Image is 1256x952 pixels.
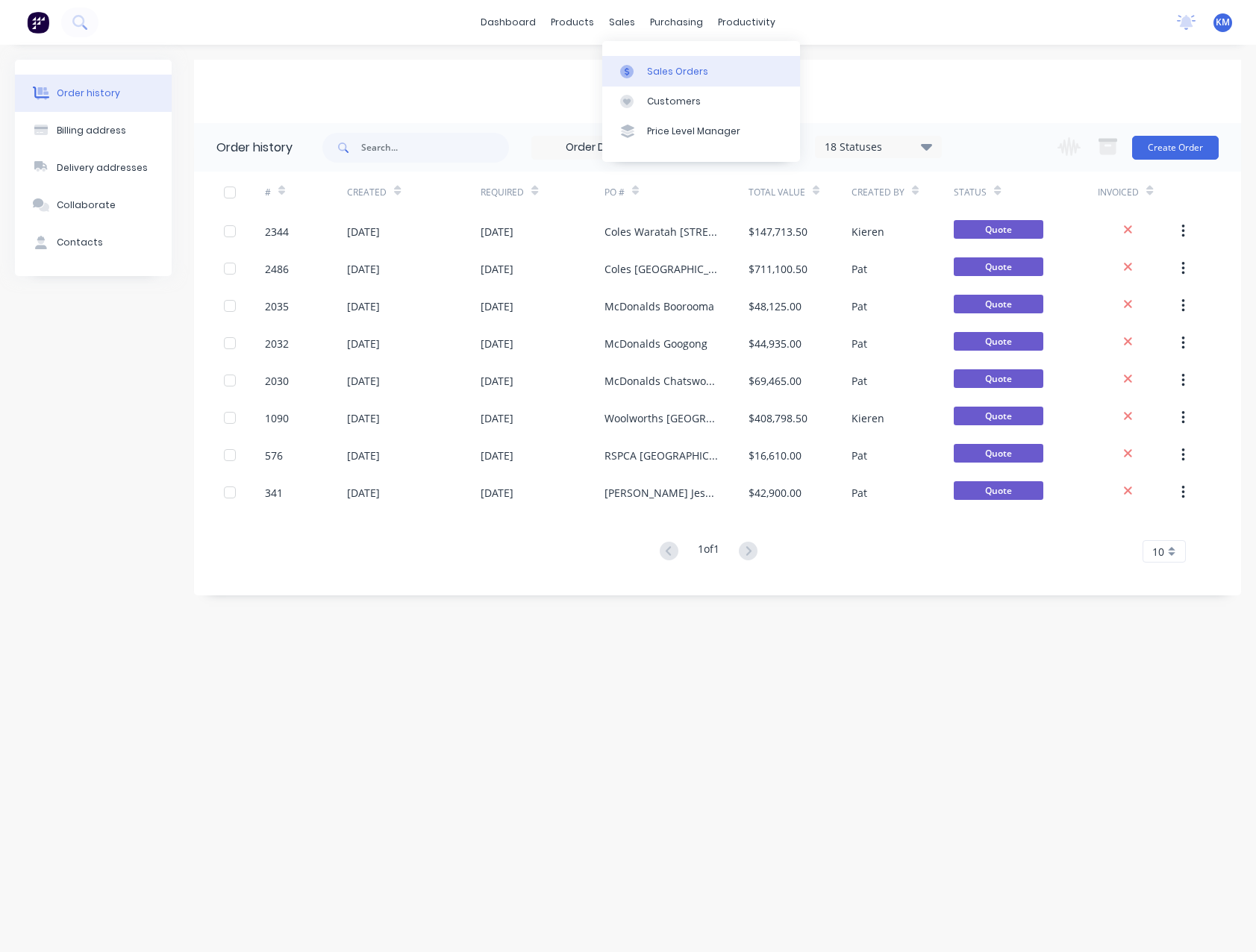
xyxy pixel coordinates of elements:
[265,172,347,213] div: #
[265,373,289,389] div: 2030
[602,116,800,146] a: Price Level Manager
[749,186,805,199] div: Total Value
[954,407,1043,425] span: Quote
[954,332,1043,351] span: Quote
[604,336,707,351] div: McDonalds Googong
[852,298,867,314] div: Pat
[749,448,802,463] div: $16,610.00
[852,485,867,501] div: Pat
[749,336,802,351] div: $44,935.00
[265,336,289,351] div: 2032
[216,139,293,157] div: Order history
[15,224,172,261] button: Contacts
[347,186,387,199] div: Created
[265,485,283,501] div: 341
[361,133,509,163] input: Search...
[481,410,513,426] div: [DATE]
[347,448,380,463] div: [DATE]
[347,298,380,314] div: [DATE]
[647,65,708,78] div: Sales Orders
[347,172,481,213] div: Created
[647,125,740,138] div: Price Level Manager
[347,224,380,239] div: [DATE]
[852,373,867,389] div: Pat
[604,261,719,277] div: Coles [GEOGRAPHIC_DATA]
[15,112,172,149] button: Billing address
[710,11,783,34] div: productivity
[1216,16,1230,29] span: KM
[954,257,1043,276] span: Quote
[347,261,380,277] div: [DATE]
[954,172,1098,213] div: Status
[15,149,172,187] button: Delivery addresses
[481,448,513,463] div: [DATE]
[604,410,719,426] div: Woolworths [GEOGRAPHIC_DATA]
[57,198,116,212] div: Collaborate
[852,336,867,351] div: Pat
[954,481,1043,500] span: Quote
[604,224,719,239] div: Coles Waratah [STREET_ADDRESS]
[265,186,271,199] div: #
[954,444,1043,463] span: Quote
[1152,544,1164,560] span: 10
[749,261,807,277] div: $711,100.50
[749,410,807,426] div: $408,798.50
[852,261,867,277] div: Pat
[643,11,710,34] div: purchasing
[473,11,543,34] a: dashboard
[602,87,800,116] a: Customers
[852,186,904,199] div: Created By
[481,172,604,213] div: Required
[347,410,380,426] div: [DATE]
[816,139,941,155] div: 18 Statuses
[604,485,719,501] div: [PERSON_NAME] Jesmond
[265,261,289,277] div: 2486
[481,261,513,277] div: [DATE]
[604,448,719,463] div: RSPCA [GEOGRAPHIC_DATA]
[749,373,802,389] div: $69,465.00
[347,336,380,351] div: [DATE]
[749,224,807,239] div: $147,713.50
[852,172,955,213] div: Created By
[265,410,289,426] div: 1090
[604,186,625,199] div: PO #
[749,298,802,314] div: $48,125.00
[265,298,289,314] div: 2035
[481,186,524,199] div: Required
[347,485,380,501] div: [DATE]
[1132,136,1219,160] button: Create Order
[15,75,172,112] button: Order history
[954,220,1043,239] span: Quote
[954,369,1043,388] span: Quote
[852,410,884,426] div: Kieren
[1098,186,1139,199] div: Invoiced
[265,448,283,463] div: 576
[604,298,714,314] div: McDonalds Boorooma
[604,172,749,213] div: PO #
[749,485,802,501] div: $42,900.00
[481,224,513,239] div: [DATE]
[57,161,148,175] div: Delivery addresses
[481,485,513,501] div: [DATE]
[602,56,800,86] a: Sales Orders
[57,87,120,100] div: Order history
[481,336,513,351] div: [DATE]
[852,224,884,239] div: Kieren
[954,186,987,199] div: Status
[481,373,513,389] div: [DATE]
[57,236,103,249] div: Contacts
[647,95,701,108] div: Customers
[15,187,172,224] button: Collaborate
[27,11,49,34] img: Factory
[954,295,1043,313] span: Quote
[347,373,380,389] div: [DATE]
[1098,172,1180,213] div: Invoiced
[57,124,126,137] div: Billing address
[602,11,643,34] div: sales
[532,137,657,159] input: Order Date
[604,373,719,389] div: McDonalds Chatswood
[698,541,719,563] div: 1 of 1
[543,11,602,34] div: products
[749,172,852,213] div: Total Value
[265,224,289,239] div: 2344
